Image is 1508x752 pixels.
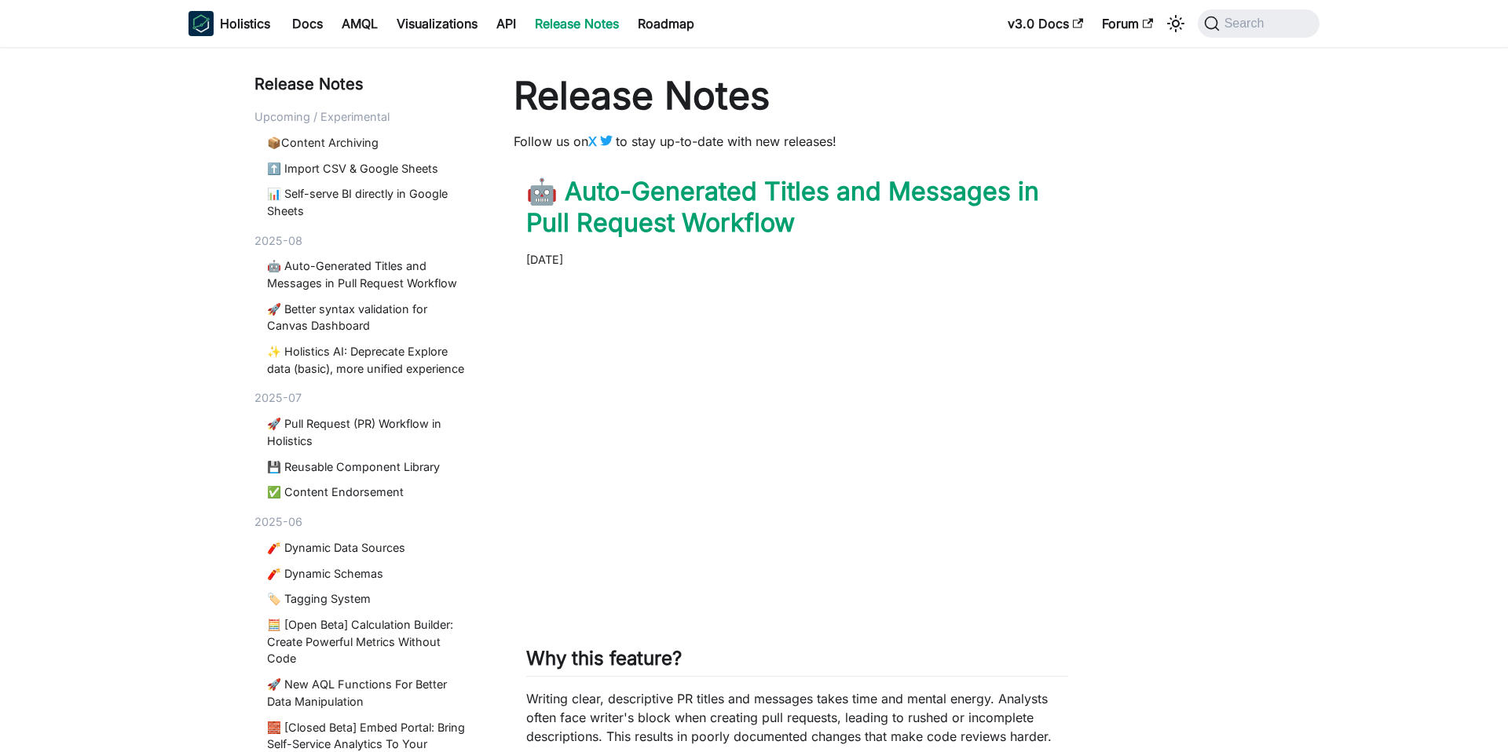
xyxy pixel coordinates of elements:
nav: Blog recent posts navigation [254,72,476,752]
a: 🧨 Dynamic Schemas [267,565,470,582]
a: X [588,133,616,149]
a: 🤖 Auto-Generated Titles and Messages in Pull Request Workflow [526,176,1039,238]
span: Search [1220,16,1274,31]
a: 📊 Self-serve BI directly in Google Sheets [267,185,470,219]
a: Docs [283,11,332,36]
a: 📦Content Archiving [267,134,470,151]
a: API [487,11,525,36]
a: 🚀 Pull Request (PR) Workflow in Holistics [267,415,470,449]
a: ✅ Content Endorsement [267,484,470,501]
div: 2025-08 [254,232,476,250]
button: Search (Command+K) [1198,9,1319,38]
p: Follow us on to stay up-to-date with new releases! [514,132,1081,151]
a: 🚀 New AQL Functions For Better Data Manipulation [267,676,470,710]
div: 2025-06 [254,513,476,531]
time: [DATE] [526,253,563,266]
a: AMQL [332,11,387,36]
div: Upcoming / Experimental [254,108,476,126]
h2: Why this feature? [526,647,1068,677]
iframe: YouTube video player [526,281,1068,609]
a: 🧨 Dynamic Data Sources [267,539,470,557]
b: X [588,133,597,149]
a: 💾 Reusable Component Library [267,458,470,476]
a: ✨ Holistics AI: Deprecate Explore data (basic), more unified experience [267,343,470,377]
a: 🚀 Better syntax validation for Canvas Dashboard [267,301,470,334]
div: 2025-07 [254,389,476,407]
a: Release Notes [525,11,628,36]
div: Release Notes [254,72,476,96]
a: ⬆️ Import CSV & Google Sheets [267,160,470,177]
p: Writing clear, descriptive PR titles and messages takes time and mental energy. Analysts often fa... [526,689,1068,746]
h1: Release Notes [514,72,1081,119]
a: Visualizations [387,11,487,36]
a: v3.0 Docs [998,11,1093,36]
a: 🤖 Auto-Generated Titles and Messages in Pull Request Workflow [267,257,470,291]
a: 🏷️ Tagging System [267,590,470,608]
a: Roadmap [628,11,704,36]
a: 🧮 [Open Beta] Calculation Builder: Create Powerful Metrics Without Code [267,616,470,667]
a: Forum [1093,11,1162,36]
a: HolisticsHolisticsHolistics [188,11,270,36]
button: Switch between dark and light mode (currently system mode) [1163,11,1188,36]
img: Holistics [188,11,214,36]
b: Holistics [220,14,270,33]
